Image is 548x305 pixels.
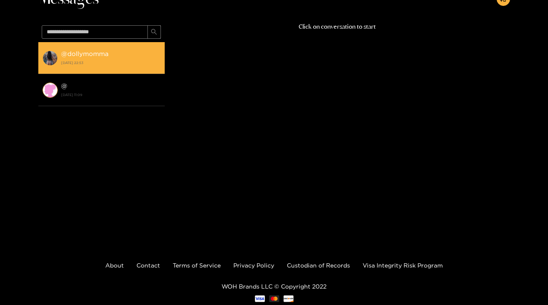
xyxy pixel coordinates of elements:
strong: [DATE] 22:53 [61,59,160,67]
a: Contact [136,262,160,268]
a: Custodian of Records [287,262,350,268]
img: conversation [43,83,58,98]
a: Terms of Service [173,262,221,268]
a: Visa Integrity Risk Program [363,262,443,268]
a: Privacy Policy [233,262,274,268]
span: search [151,29,157,36]
a: About [105,262,124,268]
strong: @ dollymomma [61,50,109,57]
img: conversation [43,51,58,66]
button: search [147,25,161,39]
strong: @ [61,82,67,89]
strong: [DATE] 11:09 [61,91,160,99]
p: Click on conversation to start [165,22,510,32]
